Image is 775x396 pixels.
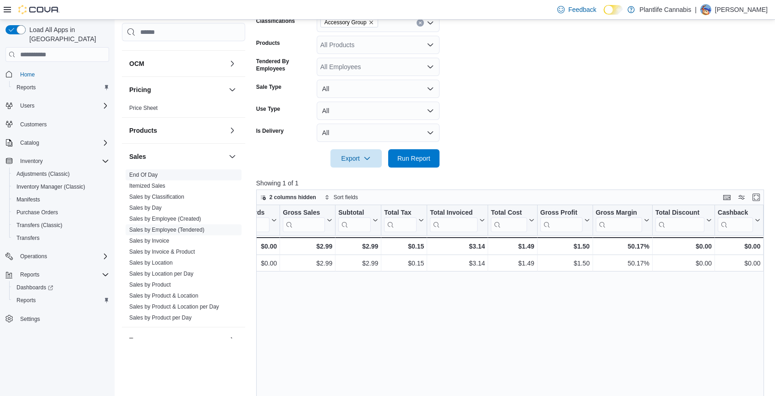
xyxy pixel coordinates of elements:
span: Accessory Group [324,18,367,27]
span: Settings [20,315,40,323]
a: Adjustments (Classic) [13,168,73,179]
div: Total Invoiced [430,209,478,217]
div: $2.99 [283,258,332,269]
label: Use Type [256,105,280,113]
div: Subtotal [338,209,371,217]
span: Export [336,149,376,168]
span: Feedback [568,5,596,14]
button: Keyboard shortcuts [721,192,732,203]
h3: Pricing [129,85,151,94]
button: Open list of options [427,19,434,27]
span: Home [16,68,109,80]
button: Sort fields [321,192,362,203]
button: Run Report [388,149,440,168]
a: Itemized Sales [129,183,165,189]
span: Transfers (Classic) [16,222,62,229]
div: Pricing [122,103,245,117]
a: Purchase Orders [13,207,62,218]
span: Operations [16,251,109,262]
a: Sales by Day [129,205,162,211]
div: Gross Profit [540,209,583,217]
button: Total Tax [384,209,424,232]
button: Adjustments (Classic) [9,168,113,180]
button: Inventory [2,155,113,168]
button: OCM [227,58,238,69]
span: Sales by Classification [129,193,184,201]
span: Sort fields [334,194,358,201]
span: Sales by Product per Day [129,314,192,321]
button: Pricing [227,84,238,95]
span: Dashboards [13,282,109,293]
label: Is Delivery [256,127,284,135]
span: Reports [16,269,109,280]
button: Transfers [9,232,113,244]
a: Price Sheet [129,105,158,111]
a: Reports [13,295,39,306]
span: Sales by Invoice & Product [129,248,195,255]
div: Total Discount [655,209,704,217]
button: Taxes [227,335,238,346]
span: Itemized Sales [129,182,165,190]
span: Purchase Orders [13,207,109,218]
button: Display options [736,192,747,203]
button: Open list of options [427,63,434,71]
span: Settings [16,313,109,325]
span: Sales by Employee (Tendered) [129,226,204,233]
span: Reports [20,271,39,278]
div: $0.00 [718,241,760,252]
div: Gross Sales [283,209,325,232]
span: Transfers (Classic) [13,220,109,231]
div: Gross Sales [283,209,325,217]
button: Home [2,67,113,81]
span: Catalog [16,137,109,148]
img: Cova [18,5,60,14]
span: Run Report [397,154,430,163]
a: Feedback [554,0,600,19]
p: [PERSON_NAME] [715,4,768,15]
a: Sales by Location per Day [129,271,193,277]
button: Users [16,100,38,111]
div: Total Tax [384,209,417,217]
p: Showing 1 of 1 [256,179,770,188]
div: $3.14 [430,241,485,252]
div: Cashback [718,209,753,217]
div: $1.49 [491,258,534,269]
span: Users [16,100,109,111]
button: Customers [2,118,113,131]
a: Sales by Product [129,282,171,288]
div: $1.49 [491,241,534,252]
div: $1.50 [540,258,590,269]
div: Sales [122,169,245,327]
button: Total Cost [491,209,534,232]
span: Users [20,102,34,109]
button: Sales [227,151,238,162]
nav: Complex example [5,64,109,349]
div: Total Invoiced [430,209,478,232]
a: Customers [16,119,50,130]
button: Open list of options [427,41,434,49]
span: Customers [16,119,109,130]
span: Inventory Manager (Classic) [16,183,85,190]
div: Total Discount [655,209,704,232]
div: $0.00 [655,241,712,252]
span: Load All Apps in [GEOGRAPHIC_DATA] [26,25,109,43]
button: Pricing [129,85,225,94]
a: Dashboards [13,282,57,293]
div: Gift Cards [233,209,269,217]
button: Operations [16,251,51,262]
span: Sales by Day [129,204,162,212]
div: Total Tax [384,209,417,232]
button: Products [129,126,225,135]
button: Inventory Manager (Classic) [9,180,113,193]
button: Reports [9,294,113,307]
button: Operations [2,250,113,263]
button: Catalog [16,137,43,148]
label: Sale Type [256,83,281,91]
div: $0.00 [233,241,277,252]
div: Subtotal [338,209,371,232]
span: Sales by Product & Location [129,292,198,299]
button: Taxes [129,336,225,345]
div: Gross Margin [595,209,642,217]
div: Cashback [718,209,753,232]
